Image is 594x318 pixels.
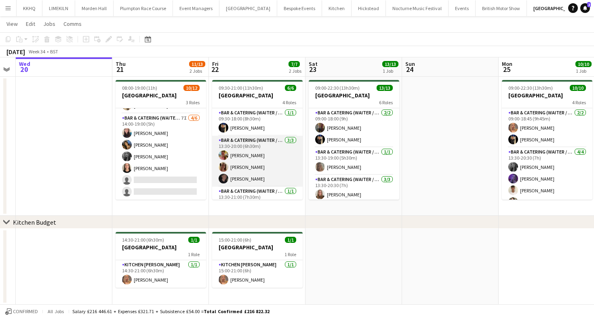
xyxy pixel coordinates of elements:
app-card-role: Bar & Catering (Waiter / waitress)1/109:30-18:00 (8h30m)[PERSON_NAME] [212,108,303,136]
button: Morden Hall [75,0,114,16]
span: Week 34 [27,48,47,55]
span: 09:00-22:30 (13h30m) [315,85,360,91]
app-card-role: Bar & Catering (Waiter / waitress)2/209:00-18:45 (9h45m)[PERSON_NAME][PERSON_NAME] [502,108,592,147]
app-card-role: Bar & Catering (Waiter / waitress)1/113:30-21:00 (7h30m) [212,187,303,214]
button: Plumpton Race Course [114,0,173,16]
span: Sun [405,60,415,67]
span: 1 Role [284,251,296,257]
app-card-role: Kitchen [PERSON_NAME]1/114:30-21:00 (6h30m)[PERSON_NAME] [116,260,206,288]
app-job-card: 09:00-22:30 (13h30m)13/13[GEOGRAPHIC_DATA]6 RolesBar & Catering (Waiter / waitress)2/209:00-18:00... [309,80,399,200]
span: All jobs [46,308,65,314]
span: 3 Roles [186,99,200,105]
app-card-role: Bar & Catering (Waiter / waitress)7I4/614:00-19:00 (5h)[PERSON_NAME][PERSON_NAME][PERSON_NAME][PE... [116,114,206,200]
button: Kitchen [322,0,352,16]
button: Confirmed [4,307,39,316]
app-job-card: 14:30-21:00 (6h30m)1/1[GEOGRAPHIC_DATA]1 RoleKitchen [PERSON_NAME]1/114:30-21:00 (6h30m)[PERSON_N... [116,232,206,288]
app-card-role: Kitchen [PERSON_NAME]1/115:00-21:00 (6h)[PERSON_NAME] [212,260,303,288]
span: 09:30-21:00 (11h30m) [219,85,263,91]
span: Thu [116,60,126,67]
span: 22 [211,65,219,74]
app-job-card: 15:00-21:00 (6h)1/1[GEOGRAPHIC_DATA]1 RoleKitchen [PERSON_NAME]1/115:00-21:00 (6h)[PERSON_NAME] [212,232,303,288]
div: [DATE] [6,48,25,56]
a: View [3,19,21,29]
a: 2 [580,3,590,13]
span: 23 [308,65,318,74]
h3: [GEOGRAPHIC_DATA] [309,92,399,99]
span: 7/7 [289,61,300,67]
span: 13/13 [377,85,393,91]
span: 10/10 [570,85,586,91]
span: Total Confirmed £216 822.32 [204,308,270,314]
app-card-role: Bar & Catering (Waiter / waitress)1/113:30-19:00 (5h30m)[PERSON_NAME] [309,147,399,175]
span: Edit [26,20,35,27]
button: LIMEKILN [42,0,75,16]
h3: [GEOGRAPHIC_DATA] [212,244,303,251]
a: Edit [23,19,38,29]
span: View [6,20,18,27]
span: 1/1 [188,237,200,243]
app-card-role: Bar & Catering (Waiter / waitress)3/313:30-20:30 (7h)[PERSON_NAME] [309,175,399,226]
span: Mon [502,60,512,67]
a: Comms [60,19,85,29]
span: 08:00-19:00 (11h) [122,85,157,91]
span: 25 [501,65,512,74]
span: 6 Roles [379,99,393,105]
h3: [GEOGRAPHIC_DATA] [116,92,206,99]
h3: [GEOGRAPHIC_DATA] [502,92,592,99]
span: Wed [19,60,30,67]
app-job-card: 09:00-22:30 (13h30m)10/10[GEOGRAPHIC_DATA]4 RolesBar & Catering (Waiter / waitress)2/209:00-18:45... [502,80,592,200]
span: 20 [18,65,30,74]
app-job-card: 08:00-19:00 (11h)10/12[GEOGRAPHIC_DATA]3 Roles[PERSON_NAME][PERSON_NAME][PERSON_NAME]Bar & Cateri... [116,80,206,200]
span: 13/13 [382,61,398,67]
app-card-role: Bar & Catering (Waiter / waitress)4/413:30-20:30 (7h)[PERSON_NAME][PERSON_NAME][PERSON_NAME][PERS... [502,147,592,210]
span: Fri [212,60,219,67]
app-card-role: Bar & Catering (Waiter / waitress)3/313:30-20:00 (6h30m)[PERSON_NAME][PERSON_NAME][PERSON_NAME] [212,136,303,187]
span: 11/13 [189,61,205,67]
span: 6/6 [285,85,296,91]
div: 1 Job [383,68,398,74]
button: Nocturne Music Festival [386,0,449,16]
span: 10/10 [575,61,592,67]
span: 21 [114,65,126,74]
app-card-role: Bar & Catering (Waiter / waitress)2/209:00-18:00 (9h)[PERSON_NAME][PERSON_NAME] [309,108,399,147]
span: 24 [404,65,415,74]
span: 1 Role [188,251,200,257]
div: 2 Jobs [289,68,301,74]
div: BST [50,48,58,55]
span: 10/12 [183,85,200,91]
h3: [GEOGRAPHIC_DATA] [212,92,303,99]
button: Event Managers [173,0,219,16]
button: [GEOGRAPHIC_DATA] [527,0,586,16]
button: [GEOGRAPHIC_DATA] [219,0,277,16]
div: 2 Jobs [190,68,205,74]
div: 1 Job [576,68,591,74]
div: Kitchen Budget [13,218,56,226]
button: Hickstead [352,0,386,16]
span: 15:00-21:00 (6h) [219,237,251,243]
button: Events [449,0,476,16]
button: Bespoke Events [277,0,322,16]
span: Sat [309,60,318,67]
app-job-card: 09:30-21:00 (11h30m)6/6[GEOGRAPHIC_DATA]4 RolesBar & Catering (Waiter / waitress)1/109:30-18:00 (... [212,80,303,200]
button: British Motor Show [476,0,527,16]
h3: [GEOGRAPHIC_DATA] [116,244,206,251]
a: Jobs [40,19,59,29]
span: Comms [63,20,82,27]
span: Jobs [43,20,55,27]
div: Salary £216 446.61 + Expenses £321.71 + Subsistence £54.00 = [72,308,270,314]
span: Confirmed [13,309,38,314]
span: 4 Roles [572,99,586,105]
span: 4 Roles [282,99,296,105]
button: KKHQ [17,0,42,16]
span: 14:30-21:00 (6h30m) [122,237,164,243]
span: 2 [587,2,591,7]
span: 1/1 [285,237,296,243]
span: 09:00-22:30 (13h30m) [508,85,553,91]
